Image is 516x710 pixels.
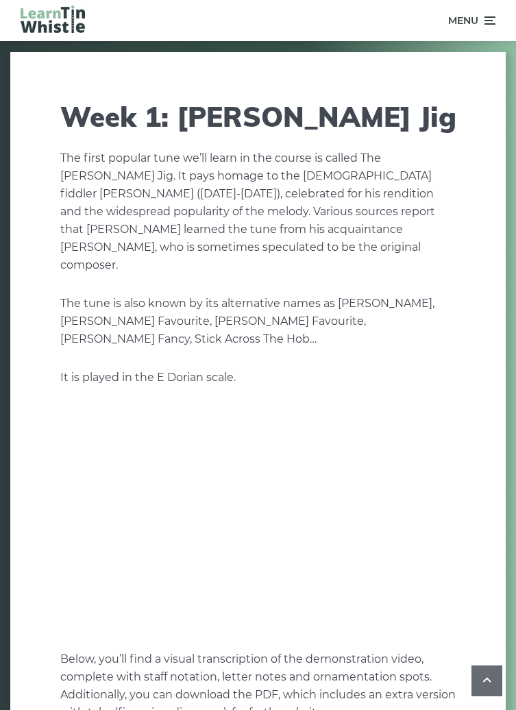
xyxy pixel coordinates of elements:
[60,295,456,348] p: The tune is also known by its alternative names as [PERSON_NAME], [PERSON_NAME] Favourite, [PERSO...
[60,369,456,387] p: It is played in the E Dorian scale.
[448,3,478,38] span: Menu
[60,149,456,274] p: The first popular tune we’ll learn in the course is called The [PERSON_NAME] Jig. It pays homage ...
[60,100,456,133] h1: Week 1: [PERSON_NAME] Jig
[21,5,85,33] img: LearnTinWhistle.com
